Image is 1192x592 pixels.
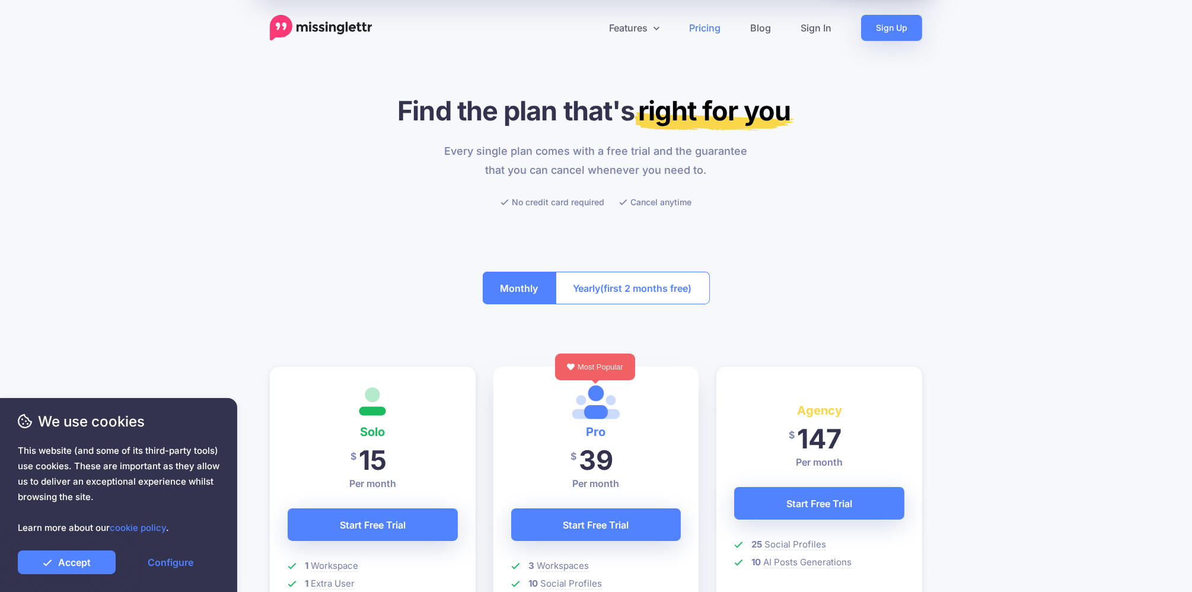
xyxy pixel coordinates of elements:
[764,539,826,550] span: Social Profiles
[18,411,219,432] span: We use cookies
[359,444,387,476] span: 15
[270,15,372,41] a: Home
[763,556,852,568] span: AI Posts Generations
[501,195,604,209] li: No credit card required
[734,455,904,469] p: Per month
[511,508,681,541] a: Start Free Trial
[528,560,534,571] b: 3
[438,142,755,180] p: Every single plan comes with a free trial and the guarantee that you can cancel whenever you need...
[797,422,842,455] span: 147
[511,422,681,441] h4: Pro
[511,476,681,491] p: Per month
[594,15,674,41] a: Features
[311,578,355,590] span: Extra User
[861,15,922,41] a: Sign Up
[674,15,735,41] a: Pricing
[483,272,556,304] button: Monthly
[311,560,358,572] span: Workspace
[288,508,458,541] a: Start Free Trial
[570,443,576,470] span: $
[751,556,761,568] b: 10
[350,443,356,470] span: $
[556,272,710,304] button: Yearly(first 2 months free)
[601,279,692,298] span: (first 2 months free)
[110,522,166,533] a: cookie policy
[270,94,922,127] h1: Find the plan that's
[288,476,458,491] p: Per month
[734,487,904,520] a: Start Free Trial
[18,443,219,536] span: This website (and some of its third-party tools) use cookies. These are important as they allow u...
[786,15,846,41] a: Sign In
[305,578,308,589] b: 1
[305,560,308,571] b: 1
[734,401,904,420] h4: Agency
[789,422,795,448] span: $
[555,354,635,380] div: Most Popular
[122,550,219,574] a: Configure
[579,444,613,476] span: 39
[528,578,538,589] b: 10
[537,560,589,572] span: Workspaces
[635,94,794,131] mark: right for you
[619,195,691,209] li: Cancel anytime
[288,422,458,441] h4: Solo
[751,539,762,550] b: 25
[540,578,602,590] span: Social Profiles
[735,15,786,41] a: Blog
[18,550,116,574] a: Accept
